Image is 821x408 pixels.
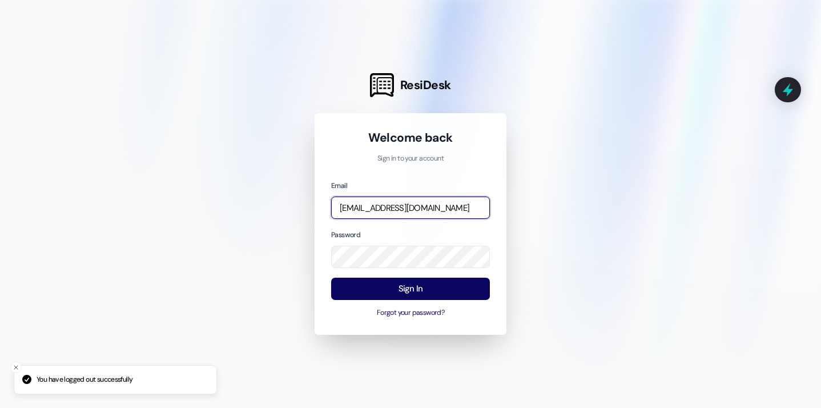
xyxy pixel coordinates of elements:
p: Sign in to your account [331,154,490,164]
label: Password [331,230,360,239]
label: Email [331,181,347,190]
button: Sign In [331,278,490,300]
button: Forgot your password? [331,308,490,318]
h1: Welcome back [331,130,490,146]
input: name@example.com [331,197,490,219]
img: ResiDesk Logo [370,73,394,97]
span: ResiDesk [400,77,451,93]
button: Close toast [10,362,22,373]
p: You have logged out successfully [37,375,132,385]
